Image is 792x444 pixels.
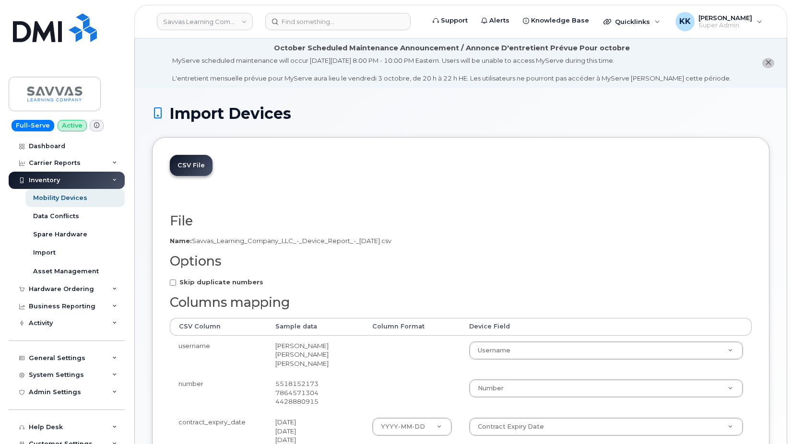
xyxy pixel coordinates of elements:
strong: Name: [170,237,192,245]
h2: Columns mapping [170,295,752,310]
h2: Options [170,254,752,269]
th: Sample data [267,318,364,335]
input: Skip duplicate numbers [170,280,176,286]
span: YYYY-MM-DD [375,422,425,431]
a: Contract Expiry Date [470,418,743,435]
td: [PERSON_NAME] [PERSON_NAME] [PERSON_NAME] [267,336,364,374]
th: CSV Column [170,318,267,335]
span: Contract Expiry Date [472,422,544,431]
a: Number [470,380,743,397]
span: Username [472,346,510,355]
h1: Import Devices [152,105,769,122]
button: close notification [762,58,774,68]
td: number [170,374,267,412]
strong: Skip duplicate numbers [179,278,263,286]
span: Number [472,384,504,393]
div: MyServe scheduled maintenance will occur [DATE][DATE] 8:00 PM - 10:00 PM Eastern. Users will be u... [172,56,731,83]
a: YYYY-MM-DD [373,418,451,435]
td: 5518152173 7864571304 4428880915 [267,374,364,412]
iframe: Messenger Launcher [750,402,785,437]
p: Savvas_Learning_Company_LLC_-_Device_Report_-_[DATE].csv [170,236,752,245]
h2: File [170,214,752,228]
th: Column Format [364,318,461,335]
td: username [170,336,267,374]
th: Device Field [461,318,752,335]
a: Username [470,342,743,359]
a: CSV File [170,155,213,176]
div: October Scheduled Maintenance Announcement / Annonce D'entretient Prévue Pour octobre [274,43,630,53]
